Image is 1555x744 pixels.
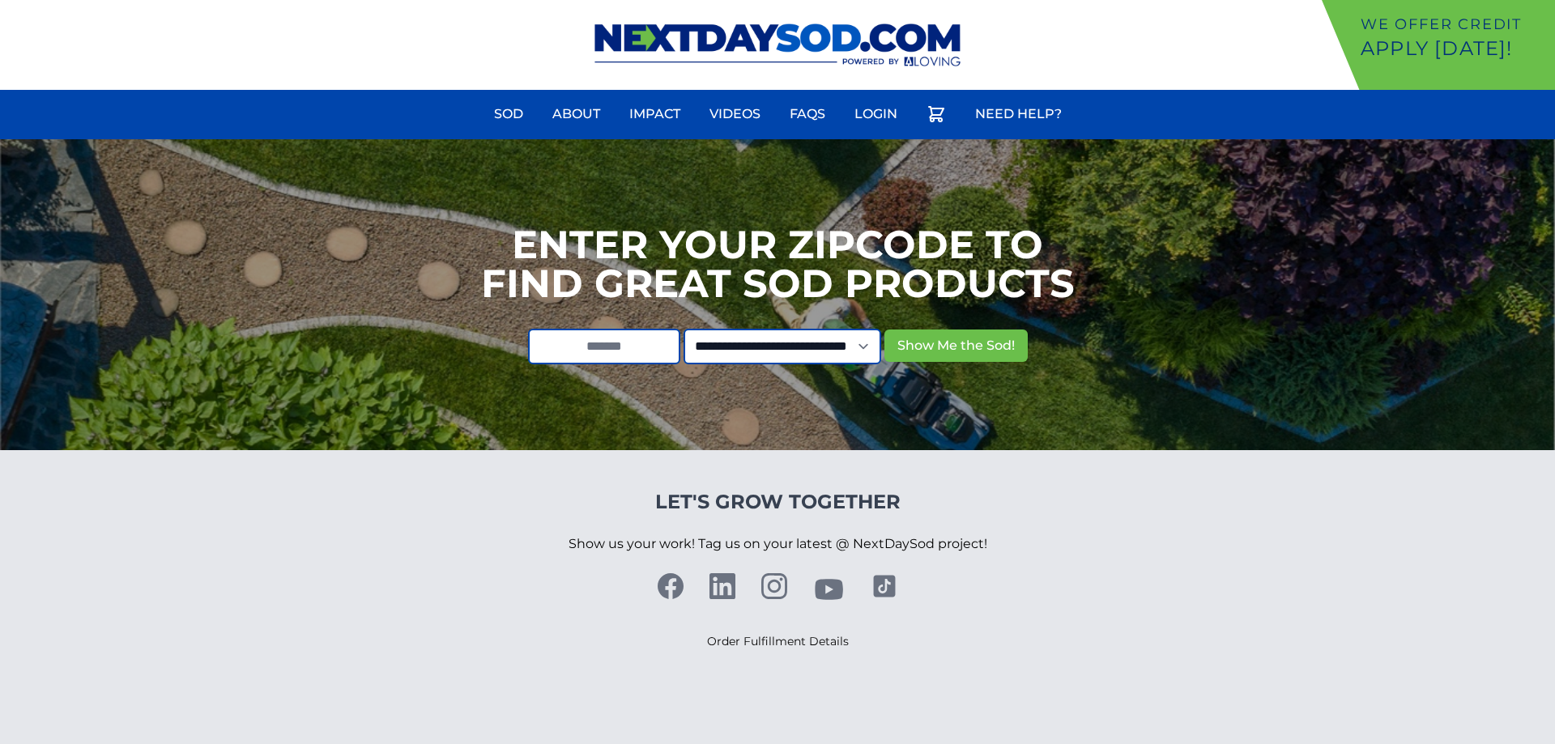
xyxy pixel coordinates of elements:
a: FAQs [780,95,835,134]
p: Apply [DATE]! [1361,36,1549,62]
a: Login [845,95,907,134]
h1: Enter your Zipcode to Find Great Sod Products [481,225,1075,303]
a: Order Fulfillment Details [707,634,849,648]
a: Impact [620,95,690,134]
p: Show us your work! Tag us on your latest @ NextDaySod project! [569,515,987,573]
a: Sod [484,95,533,134]
a: About [543,95,610,134]
a: Videos [700,95,770,134]
p: We offer Credit [1361,13,1549,36]
h4: Let's Grow Together [569,489,987,515]
button: Show Me the Sod! [884,329,1028,362]
a: Need Help? [965,95,1071,134]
